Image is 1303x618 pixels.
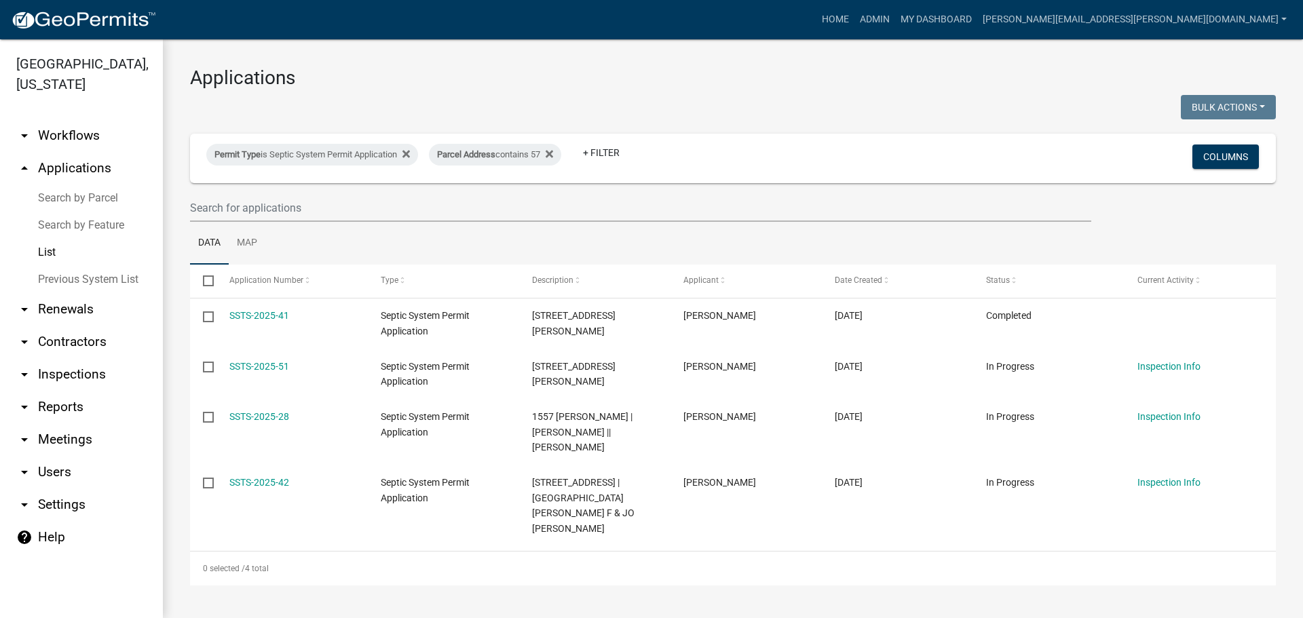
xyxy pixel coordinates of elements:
[229,361,289,372] a: SSTS-2025-51
[532,411,632,453] span: 1557 SCHMITZ RD | PETERS, ANTHONY R || PETERS, TROY N
[1137,361,1201,372] a: Inspection Info
[1137,275,1194,285] span: Current Activity
[206,144,418,166] div: is Septic System Permit Application
[519,265,671,297] datatable-header-cell: Description
[381,275,398,285] span: Type
[16,529,33,545] i: help
[986,477,1034,488] span: In Progress
[683,310,756,321] span: Macy Friedman
[16,160,33,176] i: arrow_drop_up
[190,66,1276,90] h3: Applications
[1125,265,1276,297] datatable-header-cell: Current Activity
[381,310,470,336] span: Septic System Permit Application
[190,552,1276,585] div: 4 total
[16,497,33,513] i: arrow_drop_down
[429,144,561,166] div: contains 57
[532,275,573,285] span: Description
[895,7,977,33] a: My Dashboard
[367,265,518,297] datatable-header-cell: Type
[572,140,630,165] a: + Filter
[822,265,973,297] datatable-header-cell: Date Created
[532,477,635,534] span: 4575 COUNTY ROAD 145 | HLAVA, JERRY F & JO MARIE
[229,222,265,265] a: Map
[16,399,33,415] i: arrow_drop_down
[1192,144,1259,169] button: Columns
[986,411,1034,422] span: In Progress
[1137,411,1201,422] a: Inspection Info
[973,265,1125,297] datatable-header-cell: Status
[835,477,863,488] span: 05/21/2025
[216,265,367,297] datatable-header-cell: Application Number
[816,7,854,33] a: Home
[986,310,1032,321] span: Completed
[190,222,229,265] a: Data
[190,194,1091,222] input: Search for applications
[16,301,33,317] i: arrow_drop_down
[229,477,289,488] a: SSTS-2025-42
[977,7,1292,33] a: [PERSON_NAME][EMAIL_ADDRESS][PERSON_NAME][DOMAIN_NAME]
[381,361,470,387] span: Septic System Permit Application
[671,265,822,297] datatable-header-cell: Applicant
[532,310,616,336] span: 3242 COUNTY ROAD 157 | FRIEDMAN, MACY
[835,275,882,285] span: Date Created
[683,361,756,372] span: Keith Clark
[16,464,33,480] i: arrow_drop_down
[683,275,719,285] span: Applicant
[835,310,863,321] span: 06/10/2025
[683,477,756,488] span: MATTHEW VUKONICH
[532,361,616,387] span: 5792 EAGLE LN | CLARK, NANCY K
[16,128,33,144] i: arrow_drop_down
[986,275,1010,285] span: Status
[16,431,33,448] i: arrow_drop_down
[854,7,895,33] a: Admin
[986,361,1034,372] span: In Progress
[835,361,863,372] span: 06/07/2025
[437,149,495,159] span: Parcel Address
[229,275,303,285] span: Application Number
[381,477,470,503] span: Septic System Permit Application
[381,411,470,438] span: Septic System Permit Application
[229,310,289,321] a: SSTS-2025-41
[16,334,33,350] i: arrow_drop_down
[683,411,756,422] span: Sheila Butterfield
[229,411,289,422] a: SSTS-2025-28
[16,366,33,383] i: arrow_drop_down
[190,265,216,297] datatable-header-cell: Select
[1181,95,1276,119] button: Bulk Actions
[214,149,261,159] span: Permit Type
[1137,477,1201,488] a: Inspection Info
[835,411,863,422] span: 05/28/2025
[203,564,245,573] span: 0 selected /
